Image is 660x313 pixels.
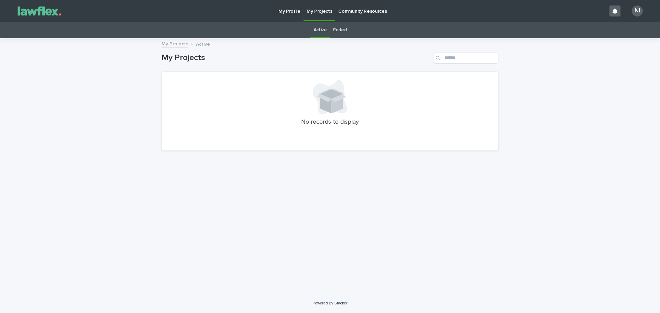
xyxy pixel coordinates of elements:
a: Powered By Stacker [312,301,347,305]
a: My Projects [162,40,188,47]
p: Active [196,40,210,47]
div: NI [632,5,643,16]
a: Active [313,22,327,38]
input: Search [433,53,498,64]
a: Ended [333,22,346,38]
p: No records to display [170,119,490,126]
img: Gnvw4qrBSHOAfo8VMhG6 [14,4,65,18]
h1: My Projects [162,53,430,63]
